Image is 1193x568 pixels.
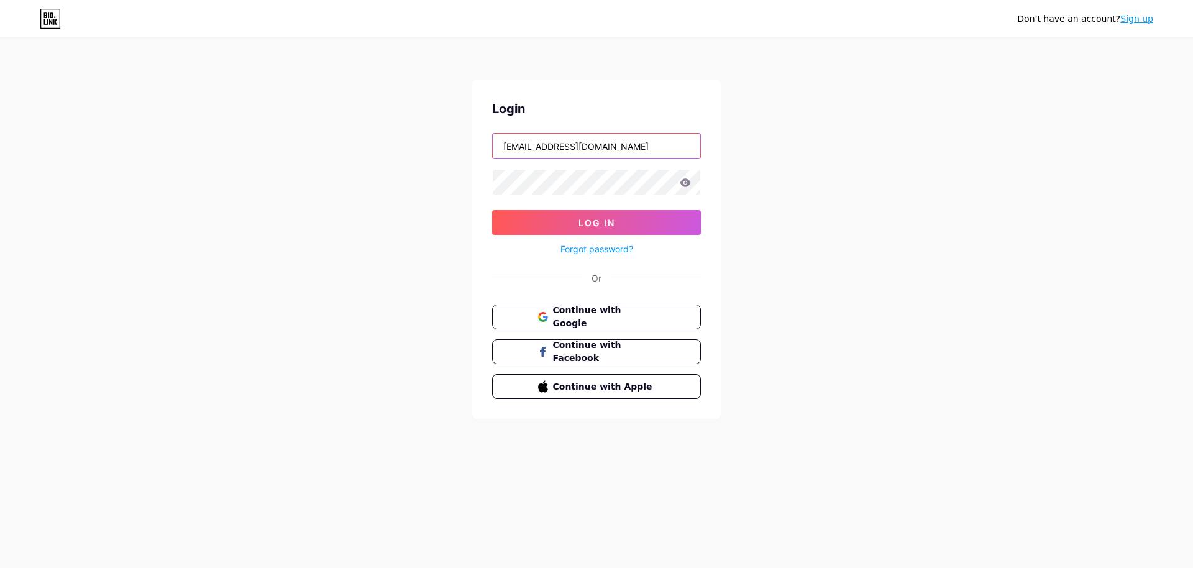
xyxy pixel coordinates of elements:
button: Continue with Apple [492,374,701,399]
div: Or [592,272,601,285]
span: Continue with Facebook [553,339,656,365]
span: Continue with Apple [553,380,656,393]
span: Continue with Google [553,304,656,330]
div: Login [492,99,701,118]
div: Don't have an account? [1017,12,1153,25]
a: Sign up [1120,14,1153,24]
span: Log In [578,218,615,228]
input: Username [493,134,700,158]
a: Forgot password? [560,242,633,255]
button: Continue with Facebook [492,339,701,364]
button: Log In [492,210,701,235]
button: Continue with Google [492,305,701,329]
